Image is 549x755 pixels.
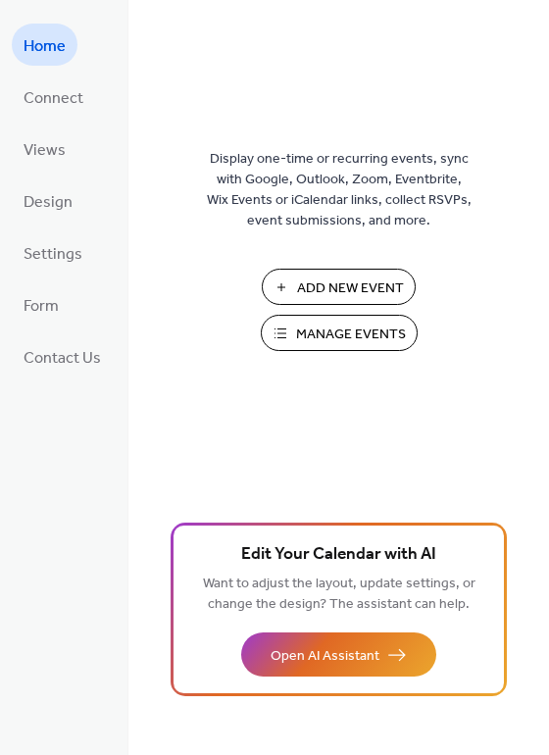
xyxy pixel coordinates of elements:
a: Contact Us [12,335,113,377]
span: Connect [24,83,83,114]
span: Want to adjust the layout, update settings, or change the design? The assistant can help. [203,571,475,618]
span: Design [24,187,73,218]
a: Home [12,24,77,66]
span: Manage Events [296,325,406,345]
a: Views [12,127,77,170]
button: Manage Events [261,315,418,351]
button: Add New Event [262,269,416,305]
span: Edit Your Calendar with AI [241,541,436,569]
span: Views [24,135,66,166]
span: Open AI Assistant [271,646,379,667]
a: Settings [12,231,94,274]
span: Add New Event [297,278,404,299]
a: Design [12,179,84,222]
span: Display one-time or recurring events, sync with Google, Outlook, Zoom, Eventbrite, Wix Events or ... [207,149,472,231]
span: Contact Us [24,343,101,374]
span: Form [24,291,59,322]
a: Form [12,283,71,326]
span: Home [24,31,66,62]
span: Settings [24,239,82,270]
a: Connect [12,75,95,118]
button: Open AI Assistant [241,632,436,677]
